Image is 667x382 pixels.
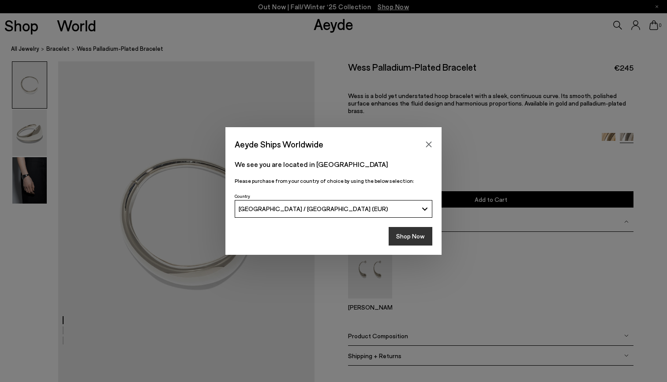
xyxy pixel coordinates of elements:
[239,205,388,212] span: [GEOGRAPHIC_DATA] / [GEOGRAPHIC_DATA] (EUR)
[235,136,323,152] span: Aeyde Ships Worldwide
[235,159,432,170] p: We see you are located in [GEOGRAPHIC_DATA]
[422,138,435,151] button: Close
[389,227,432,246] button: Shop Now
[235,177,432,185] p: Please purchase from your country of choice by using the below selection:
[235,193,250,199] span: Country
